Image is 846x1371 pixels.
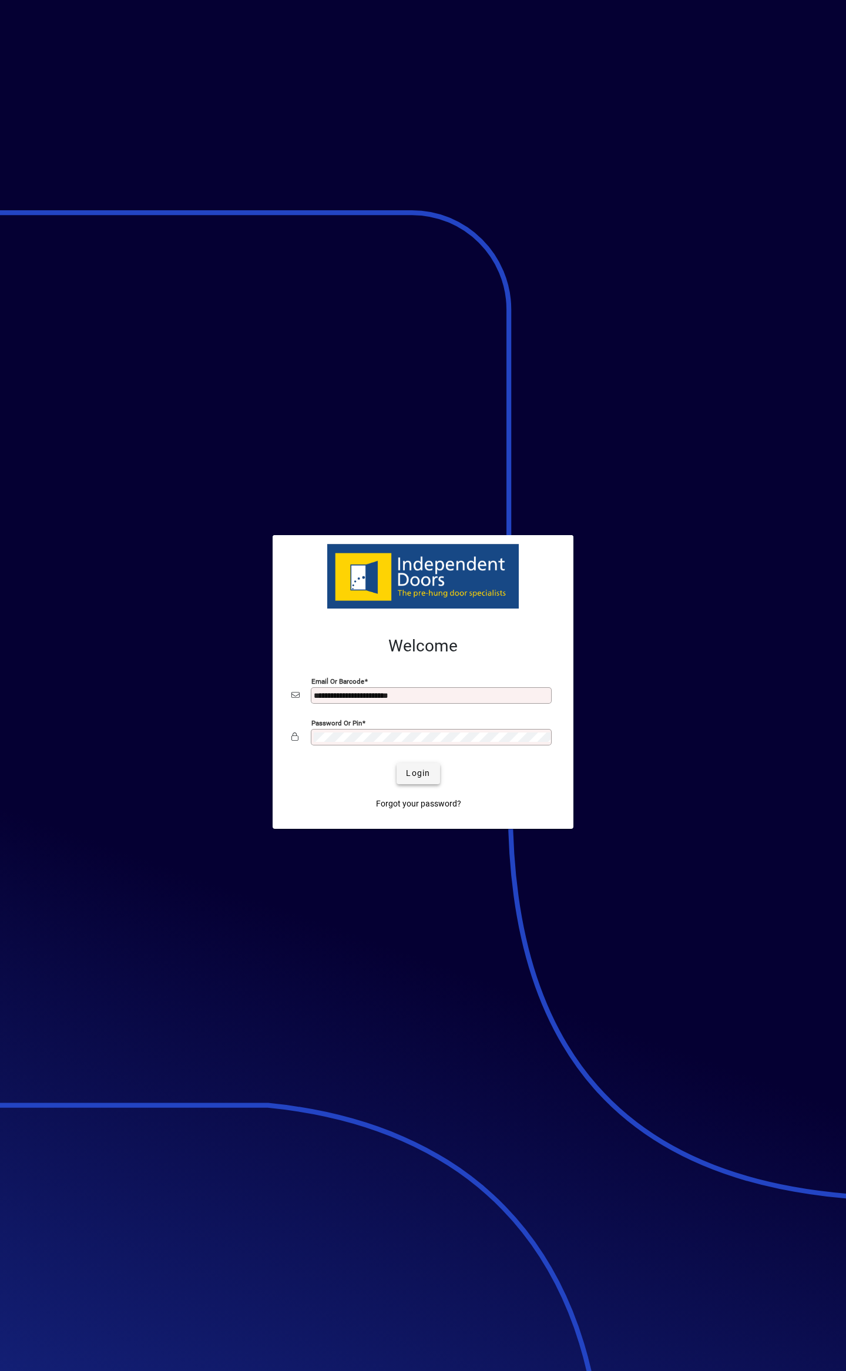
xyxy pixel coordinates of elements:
[291,636,555,656] h2: Welcome
[397,763,439,784] button: Login
[311,718,362,727] mat-label: Password or Pin
[311,677,364,685] mat-label: Email or Barcode
[371,794,466,815] a: Forgot your password?
[406,767,430,779] span: Login
[376,798,461,810] span: Forgot your password?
